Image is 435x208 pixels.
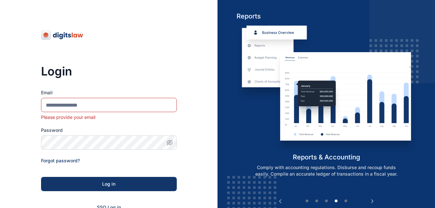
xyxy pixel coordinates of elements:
[41,65,177,78] h3: Login
[277,198,283,204] button: Previous
[51,181,166,187] div: Log in
[237,26,416,153] img: reports-and-accounting
[333,198,339,204] button: 4
[41,127,177,133] label: Password
[323,198,330,204] button: 3
[313,198,320,204] button: 2
[41,114,177,121] div: Please provide your email
[343,198,349,204] button: 5
[304,198,310,204] button: 1
[237,153,416,162] h5: reports & accounting
[41,158,80,163] a: Forgot password?
[41,177,177,191] button: Log in
[41,89,177,96] label: Email
[41,30,84,40] img: digitslaw-logo
[244,164,409,177] p: Comply with accounting regulations. Disburse and recoup funds easily. Compile an accurate ledger ...
[369,198,376,204] button: Next
[237,12,416,21] h5: Reports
